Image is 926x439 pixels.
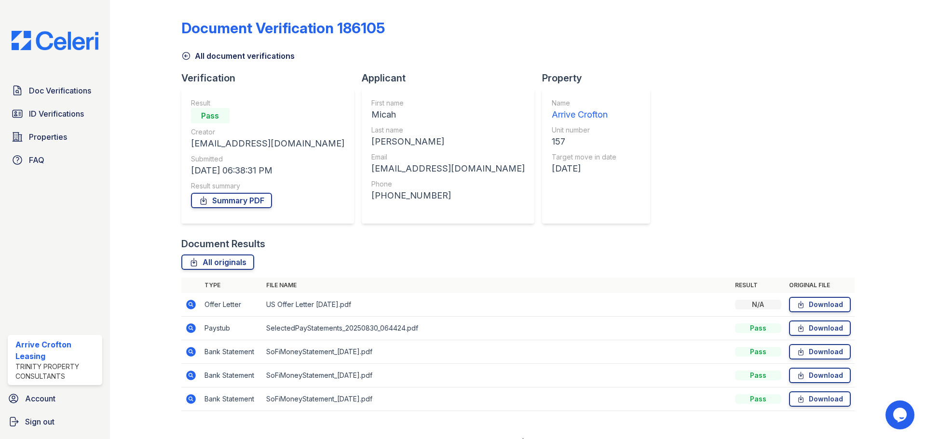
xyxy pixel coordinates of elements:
span: Doc Verifications [29,85,91,96]
td: Bank Statement [201,387,262,411]
a: Doc Verifications [8,81,102,100]
div: Last name [371,125,525,135]
div: [PHONE_NUMBER] [371,189,525,202]
a: Download [789,344,851,359]
div: Target move in date [552,152,616,162]
th: File name [262,278,731,293]
td: Offer Letter [201,293,262,317]
div: Arrive Crofton [552,108,616,121]
div: [DATE] [552,162,616,175]
a: Name Arrive Crofton [552,98,616,121]
div: [PERSON_NAME] [371,135,525,148]
div: 157 [552,135,616,148]
th: Original file [785,278,855,293]
div: Name [552,98,616,108]
div: Property [542,71,658,85]
td: US Offer Letter [DATE].pdf [262,293,731,317]
div: Pass [191,108,230,123]
div: Arrive Crofton Leasing [15,339,98,362]
div: [EMAIL_ADDRESS][DOMAIN_NAME] [191,137,344,150]
td: Bank Statement [201,364,262,387]
span: ID Verifications [29,108,84,120]
td: SoFiMoneyStatement_[DATE].pdf [262,387,731,411]
a: Download [789,320,851,336]
a: All originals [181,254,254,270]
img: CE_Logo_Blue-a8612792a0a2168367f1c8372b55b34899dd931a85d93a1a3d3e32e68fde9ad4.png [4,31,106,50]
span: FAQ [29,154,44,166]
div: First name [371,98,525,108]
div: Pass [735,371,781,380]
div: Phone [371,179,525,189]
td: Paystub [201,317,262,340]
a: Download [789,391,851,407]
div: [EMAIL_ADDRESS][DOMAIN_NAME] [371,162,525,175]
a: Download [789,297,851,312]
div: Document Results [181,237,265,251]
span: Properties [29,131,67,143]
iframe: chat widget [885,400,916,429]
a: ID Verifications [8,104,102,123]
a: Summary PDF [191,193,272,208]
div: Unit number [552,125,616,135]
th: Type [201,278,262,293]
div: Pass [735,394,781,404]
a: Properties [8,127,102,146]
div: N/A [735,300,781,309]
div: [DATE] 06:38:31 PM [191,164,344,177]
div: Email [371,152,525,162]
div: Pass [735,323,781,333]
td: Bank Statement [201,340,262,364]
div: Pass [735,347,781,357]
th: Result [731,278,785,293]
span: Account [25,393,55,404]
td: SoFiMoneyStatement_[DATE].pdf [262,340,731,364]
div: Trinity Property Consultants [15,362,98,381]
div: Result summary [191,181,344,191]
a: Account [4,389,106,408]
span: Sign out [25,416,54,427]
div: Micah [371,108,525,121]
div: Result [191,98,344,108]
a: All document verifications [181,50,295,62]
div: Document Verification 186105 [181,19,385,37]
a: FAQ [8,150,102,170]
a: Sign out [4,412,106,431]
a: Download [789,368,851,383]
div: Applicant [362,71,542,85]
div: Creator [191,127,344,137]
div: Submitted [191,154,344,164]
td: SoFiMoneyStatement_[DATE].pdf [262,364,731,387]
div: Verification [181,71,362,85]
td: SelectedPayStatements_20250830_064424.pdf [262,317,731,340]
